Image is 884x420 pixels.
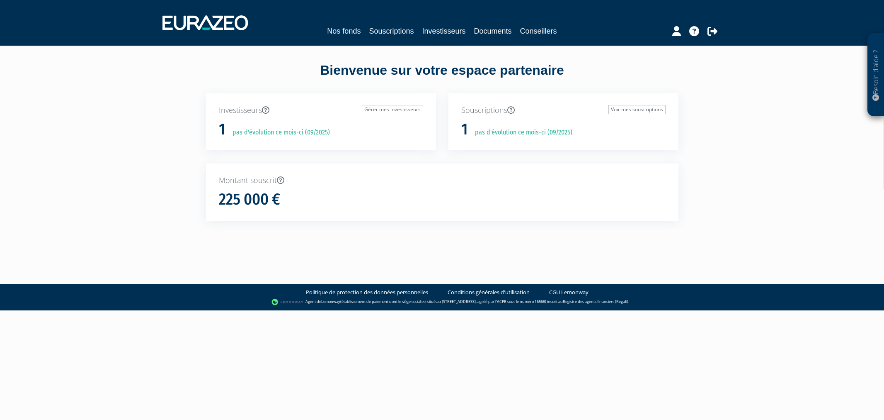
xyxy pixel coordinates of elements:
[219,105,423,116] p: Investisseurs
[871,38,881,112] p: Besoin d'aide ?
[549,288,589,296] a: CGU Lemonway
[474,25,512,37] a: Documents
[461,121,468,138] h1: 1
[448,288,530,296] a: Conditions générales d'utilisation
[8,298,876,306] div: - Agent de (établissement de paiement dont le siège social est situé au [STREET_ADDRESS], agréé p...
[219,121,225,138] h1: 1
[422,25,465,37] a: Investisseurs
[608,105,666,114] a: Voir mes souscriptions
[227,128,330,137] p: pas d'évolution ce mois-ci (09/2025)
[271,298,303,306] img: logo-lemonway.png
[469,128,572,137] p: pas d'évolution ce mois-ci (09/2025)
[200,61,685,93] div: Bienvenue sur votre espace partenaire
[327,25,361,37] a: Nos fonds
[520,25,557,37] a: Conseillers
[219,191,280,208] h1: 225 000 €
[461,105,666,116] p: Souscriptions
[362,105,423,114] a: Gérer mes investisseurs
[306,288,428,296] a: Politique de protection des données personnelles
[369,25,414,37] a: Souscriptions
[162,15,248,30] img: 1732889491-logotype_eurazeo_blanc_rvb.png
[321,299,340,304] a: Lemonway
[219,175,666,186] p: Montant souscrit
[563,299,628,304] a: Registre des agents financiers (Regafi)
